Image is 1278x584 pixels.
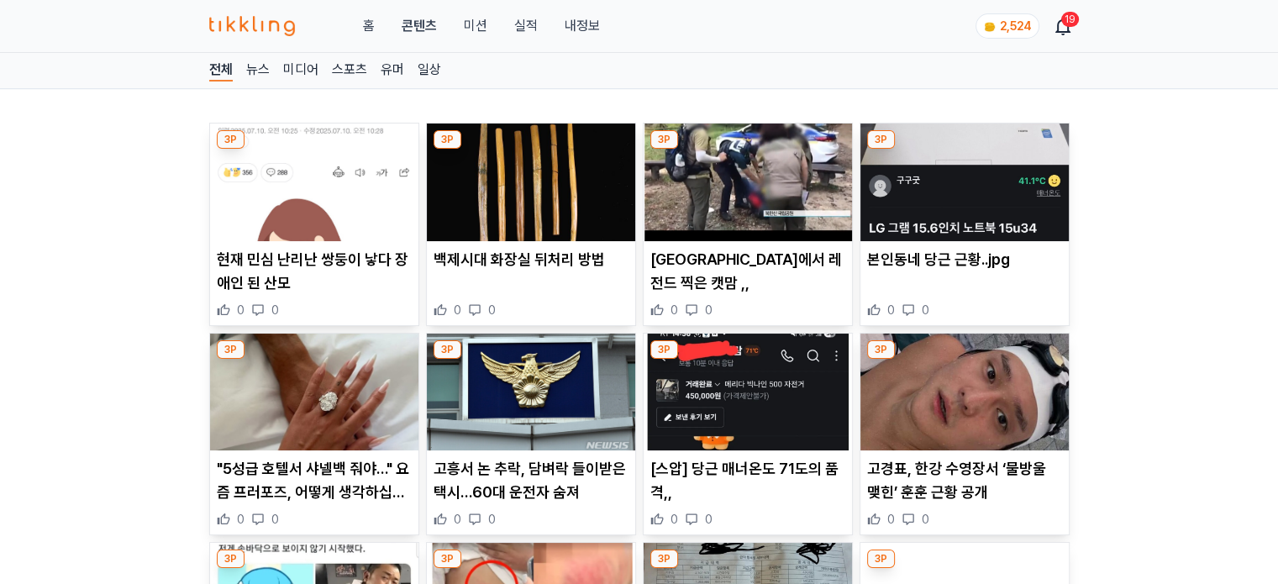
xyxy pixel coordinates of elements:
[283,60,318,82] a: 미디어
[434,340,461,359] div: 3P
[860,123,1070,326] div: 3P 본인동네 당근 근황..jpg 본인동네 당근 근황..jpg 0 0
[237,302,245,318] span: 0
[643,123,853,326] div: 3P 국립공원에서 레전드 찍은 캣맘 ,, [GEOGRAPHIC_DATA]에서 레전드 찍은 캣맘 ,, 0 0
[650,130,678,149] div: 3P
[217,550,245,568] div: 3P
[860,124,1069,241] img: 본인동네 당근 근황..jpg
[887,511,895,528] span: 0
[922,302,929,318] span: 0
[867,130,895,149] div: 3P
[454,511,461,528] span: 0
[650,457,845,504] p: [스압] 당근 매너온도 71도의 품격,,
[246,60,270,82] a: 뉴스
[427,124,635,241] img: 백제시대 화장실 뒤처리 방법
[209,16,296,36] img: 티끌링
[650,340,678,359] div: 3P
[209,60,233,82] a: 전체
[217,130,245,149] div: 3P
[650,248,845,295] p: [GEOGRAPHIC_DATA]에서 레전드 찍은 캣맘 ,,
[209,333,419,536] div: 3P "5성급 호텔서 샤넬백 줘야…" 요즘 프러포즈, 어떻게 생각하십니까? "5성급 호텔서 샤넬백 줘야…" 요즘 프러포즈, 어떻게 생각하십니까? 0 0
[237,511,245,528] span: 0
[867,550,895,568] div: 3P
[860,333,1070,536] div: 3P 고경표, 한강 수영장서 ‘물방울 맺힌’ 훈훈 근황 공개 고경표, 한강 수영장서 ‘물방울 맺힌’ 훈훈 근황 공개 0 0
[463,16,486,36] button: 미션
[513,16,537,36] a: 실적
[217,248,412,295] p: 현재 민심 난리난 쌍둥이 낳다 장애인 된 산모
[643,333,853,536] div: 3P [스압] 당근 매너온도 71도의 품격,, [스압] 당근 매너온도 71도의 품격,, 0 0
[564,16,599,36] a: 내정보
[1061,12,1079,27] div: 19
[434,457,628,504] p: 고흥서 논 추락, 담벼락 들이받은 택시…60대 운전자 숨져
[426,123,636,326] div: 3P 백제시대 화장실 뒤처리 방법 백제시대 화장실 뒤처리 방법 0 0
[644,124,852,241] img: 국립공원에서 레전드 찍은 캣맘 ,,
[650,550,678,568] div: 3P
[209,123,419,326] div: 3P 현재 민심 난리난 쌍둥이 낳다 장애인 된 산모 현재 민심 난리난 쌍둥이 낳다 장애인 된 산모 0 0
[867,457,1062,504] p: 고경표, 한강 수영장서 ‘물방울 맺힌’ 훈훈 근황 공개
[418,60,441,82] a: 일상
[271,302,279,318] span: 0
[210,124,418,241] img: 현재 민심 난리난 쌍둥이 낳다 장애인 된 산모
[401,16,436,36] a: 콘텐츠
[434,248,628,271] p: 백제시대 화장실 뒤처리 방법
[976,13,1036,39] a: coin 2,524
[671,511,678,528] span: 0
[860,334,1069,451] img: 고경표, 한강 수영장서 ‘물방울 맺힌’ 훈훈 근황 공개
[217,457,412,504] p: "5성급 호텔서 샤넬백 줘야…" 요즘 프러포즈, 어떻게 생각하십니까?
[332,60,367,82] a: 스포츠
[426,333,636,536] div: 3P 고흥서 논 추락, 담벼락 들이받은 택시…60대 운전자 숨져 고흥서 논 추락, 담벼락 들이받은 택시…60대 운전자 숨져 0 0
[1000,19,1032,33] span: 2,524
[671,302,678,318] span: 0
[488,302,496,318] span: 0
[434,550,461,568] div: 3P
[1056,16,1070,36] a: 19
[362,16,374,36] a: 홈
[381,60,404,82] a: 유머
[705,511,713,528] span: 0
[867,340,895,359] div: 3P
[454,302,461,318] span: 0
[488,511,496,528] span: 0
[644,334,852,451] img: [스압] 당근 매너온도 71도의 품격,,
[867,248,1062,271] p: 본인동네 당근 근황..jpg
[271,511,279,528] span: 0
[434,130,461,149] div: 3P
[217,340,245,359] div: 3P
[887,302,895,318] span: 0
[210,334,418,451] img: "5성급 호텔서 샤넬백 줘야…" 요즘 프러포즈, 어떻게 생각하십니까?
[983,20,997,34] img: coin
[922,511,929,528] span: 0
[427,334,635,451] img: 고흥서 논 추락, 담벼락 들이받은 택시…60대 운전자 숨져
[705,302,713,318] span: 0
